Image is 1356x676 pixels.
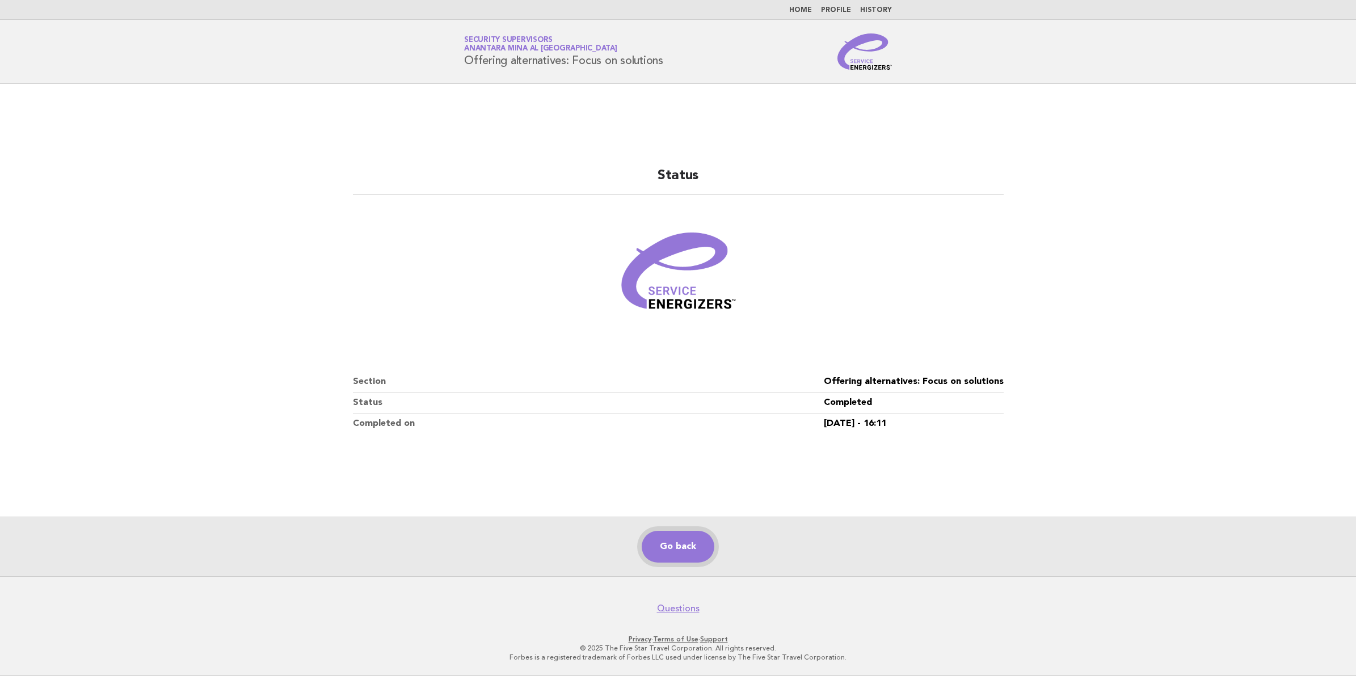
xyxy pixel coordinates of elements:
p: Forbes is a registered trademark of Forbes LLC used under license by The Five Star Travel Corpora... [331,653,1025,662]
img: Service Energizers [837,33,892,70]
p: · · [331,635,1025,644]
p: © 2025 The Five Star Travel Corporation. All rights reserved. [331,644,1025,653]
a: Privacy [629,635,651,643]
dd: [DATE] - 16:11 [824,413,1004,434]
a: Support [700,635,728,643]
a: Questions [657,603,700,614]
dd: Completed [824,392,1004,413]
a: Home [789,7,812,14]
a: Terms of Use [653,635,698,643]
a: Security SupervisorsAnantara Mina al [GEOGRAPHIC_DATA] [464,36,617,52]
a: Go back [642,531,714,563]
dt: Status [353,392,824,413]
dt: Completed on [353,413,824,434]
h2: Status [353,167,1004,195]
a: History [860,7,892,14]
h1: Offering alternatives: Focus on solutions [464,37,663,66]
dt: Section [353,371,824,392]
dd: Offering alternatives: Focus on solutions [824,371,1004,392]
a: Profile [821,7,851,14]
span: Anantara Mina al [GEOGRAPHIC_DATA] [464,45,617,53]
img: Verified [610,208,746,344]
